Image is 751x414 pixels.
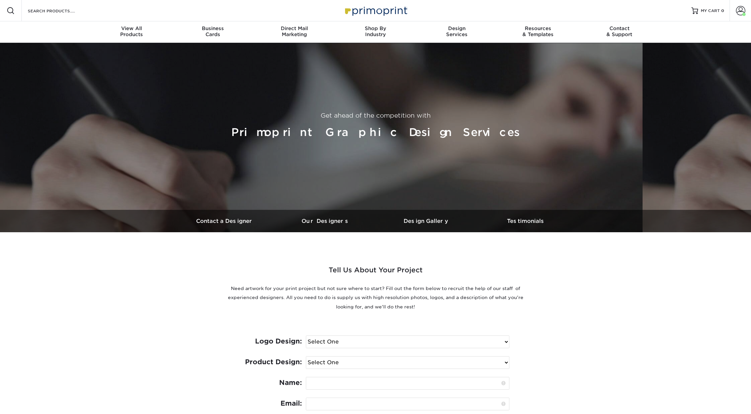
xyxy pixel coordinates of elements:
span: Direct Mail [254,25,335,31]
span: Design [416,25,497,31]
h3: Testimonials [476,218,576,224]
h3: Design Gallery [375,218,476,224]
span: View All [91,25,172,31]
div: Marketing [254,25,335,37]
span: Business [172,25,254,31]
div: Services [416,25,497,37]
img: Primoprint [342,3,409,18]
a: Direct MailMarketing [254,21,335,43]
a: View AllProducts [91,21,172,43]
label: Product Design: [242,356,302,368]
div: & Support [579,25,660,37]
span: Shop By [335,25,416,31]
a: Contact& Support [579,21,660,43]
div: Industry [335,25,416,37]
input: SEARCH PRODUCTS..... [27,7,92,15]
a: Resources& Templates [497,21,579,43]
a: Shop ByIndustry [335,21,416,43]
h1: Primoprint Graphic Design Services [177,123,574,142]
label: Logo Design: [242,335,302,347]
span: Contact [579,25,660,31]
a: Testimonials [476,210,576,232]
a: BusinessCards [172,21,254,43]
p: Get ahead of the competition with [177,111,574,120]
label: Email: [242,398,302,409]
h2: Tell Us About Your Project [225,264,526,281]
div: & Templates [497,25,579,37]
a: Contact a Designer [175,210,275,232]
span: 0 [721,8,724,13]
div: Cards [172,25,254,37]
h3: Contact a Designer [175,218,275,224]
span: MY CART [701,8,720,14]
h3: Our Designers [275,218,375,224]
div: Products [91,25,172,37]
label: Name: [242,377,302,389]
p: Need artwork for your print project but not sure where to start? Fill out the form below to recru... [225,284,526,311]
a: Our Designers [275,210,375,232]
a: DesignServices [416,21,497,43]
a: Design Gallery [375,210,476,232]
span: Resources [497,25,579,31]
